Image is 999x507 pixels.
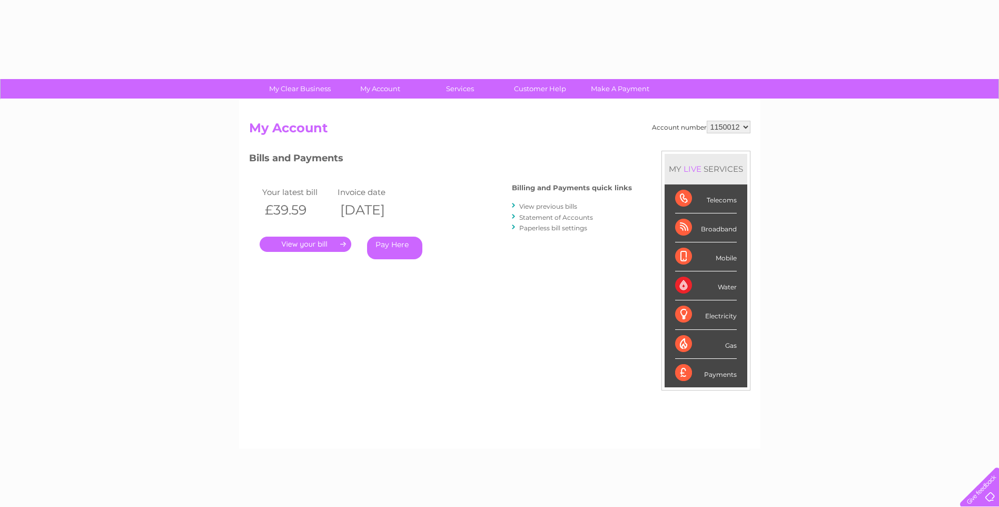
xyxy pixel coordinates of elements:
[675,213,737,242] div: Broadband
[665,154,747,184] div: MY SERVICES
[337,79,423,99] a: My Account
[577,79,664,99] a: Make A Payment
[519,224,587,232] a: Paperless bill settings
[249,121,750,141] h2: My Account
[519,213,593,221] a: Statement of Accounts
[335,185,411,199] td: Invoice date
[652,121,750,133] div: Account number
[519,202,577,210] a: View previous bills
[675,242,737,271] div: Mobile
[675,300,737,329] div: Electricity
[260,237,351,252] a: .
[367,237,422,259] a: Pay Here
[249,151,632,169] h3: Bills and Payments
[335,199,411,221] th: [DATE]
[512,184,632,192] h4: Billing and Payments quick links
[497,79,583,99] a: Customer Help
[256,79,343,99] a: My Clear Business
[675,271,737,300] div: Water
[675,359,737,387] div: Payments
[417,79,503,99] a: Services
[675,330,737,359] div: Gas
[260,185,335,199] td: Your latest bill
[675,184,737,213] div: Telecoms
[681,164,704,174] div: LIVE
[260,199,335,221] th: £39.59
